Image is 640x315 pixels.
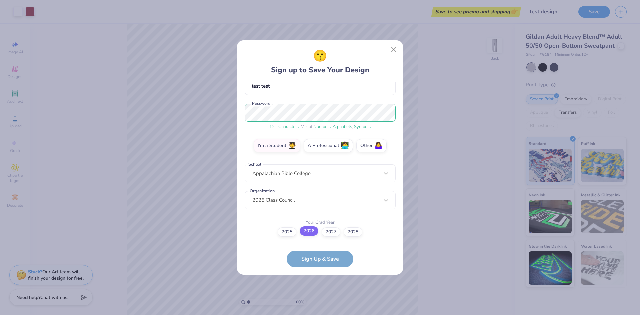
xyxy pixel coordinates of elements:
label: I'm a Student [254,139,300,152]
span: 12 + Characters [269,124,299,130]
button: Close [388,43,400,56]
label: Your Grad Year [306,219,335,226]
span: 👩‍💻 [341,142,349,150]
span: 🤷‍♀️ [374,142,383,150]
label: 2028 [344,227,362,237]
label: Organization [248,188,276,194]
label: Other [356,139,387,152]
span: Numbers [313,124,331,130]
span: Symbols [354,124,371,130]
span: 😗 [313,48,327,65]
label: 2027 [322,227,340,237]
label: 2026 [300,226,318,236]
span: Alphabets [333,124,352,130]
div: , Mix of , , [245,124,396,130]
span: 🧑‍🎓 [288,142,296,150]
label: School [247,161,263,167]
label: 2025 [278,227,296,237]
label: A Professional [304,139,353,152]
div: Sign up to Save Your Design [271,48,369,76]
